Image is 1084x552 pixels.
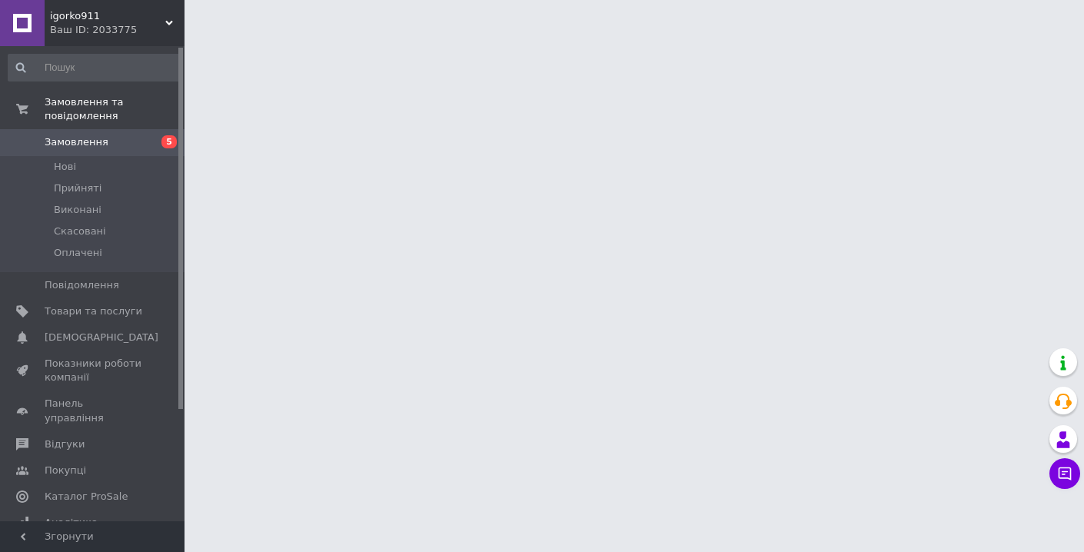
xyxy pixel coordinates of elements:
span: Нові [54,160,76,174]
span: Прийняті [54,181,101,195]
span: Покупці [45,464,86,477]
span: Відгуки [45,437,85,451]
span: Показники роботи компанії [45,357,142,384]
span: Оплачені [54,246,102,260]
span: Замовлення та повідомлення [45,95,185,123]
input: Пошук [8,54,181,81]
span: Панель управління [45,397,142,424]
div: Ваш ID: 2033775 [50,23,185,37]
span: 5 [161,135,177,148]
span: igorko911 [50,9,165,23]
span: Товари та послуги [45,304,142,318]
span: Аналітика [45,516,98,530]
span: Замовлення [45,135,108,149]
button: Чат з покупцем [1049,458,1080,489]
span: Виконані [54,203,101,217]
span: Каталог ProSale [45,490,128,504]
span: [DEMOGRAPHIC_DATA] [45,331,158,344]
span: Повідомлення [45,278,119,292]
span: Скасовані [54,224,106,238]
